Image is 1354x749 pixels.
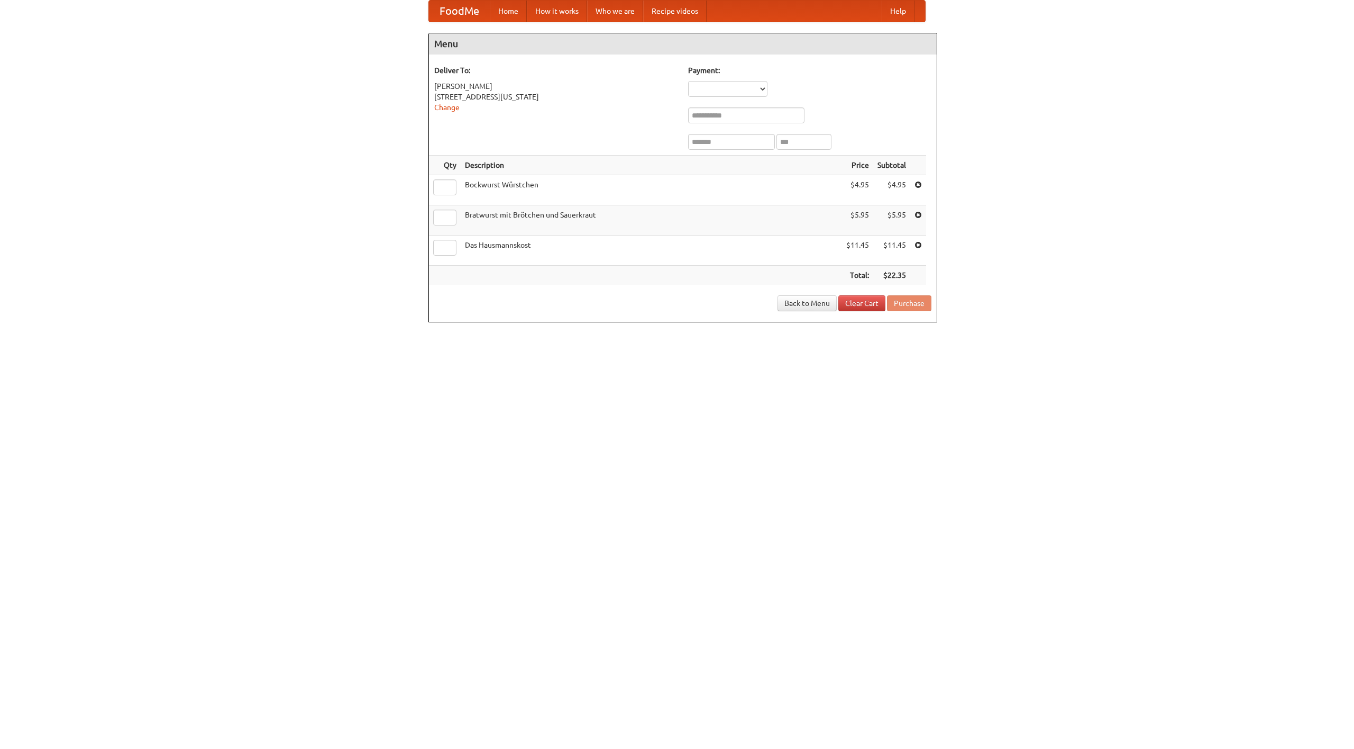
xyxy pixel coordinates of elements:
[434,103,460,112] a: Change
[461,205,842,236] td: Bratwurst mit Brötchen und Sauerkraut
[873,236,910,266] td: $11.45
[887,295,931,311] button: Purchase
[643,1,707,22] a: Recipe videos
[873,156,910,175] th: Subtotal
[490,1,527,22] a: Home
[587,1,643,22] a: Who we are
[842,175,873,205] td: $4.95
[838,295,885,311] a: Clear Cart
[461,156,842,175] th: Description
[434,81,678,92] div: [PERSON_NAME]
[688,65,931,76] h5: Payment:
[461,236,842,266] td: Das Hausmannskost
[842,236,873,266] td: $11.45
[527,1,587,22] a: How it works
[873,175,910,205] td: $4.95
[461,175,842,205] td: Bockwurst Würstchen
[873,205,910,236] td: $5.95
[842,205,873,236] td: $5.95
[434,65,678,76] h5: Deliver To:
[882,1,914,22] a: Help
[842,156,873,175] th: Price
[777,295,837,311] a: Back to Menu
[429,156,461,175] th: Qty
[429,33,937,55] h4: Menu
[873,266,910,285] th: $22.35
[434,92,678,102] div: [STREET_ADDRESS][US_STATE]
[842,266,873,285] th: Total:
[429,1,490,22] a: FoodMe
